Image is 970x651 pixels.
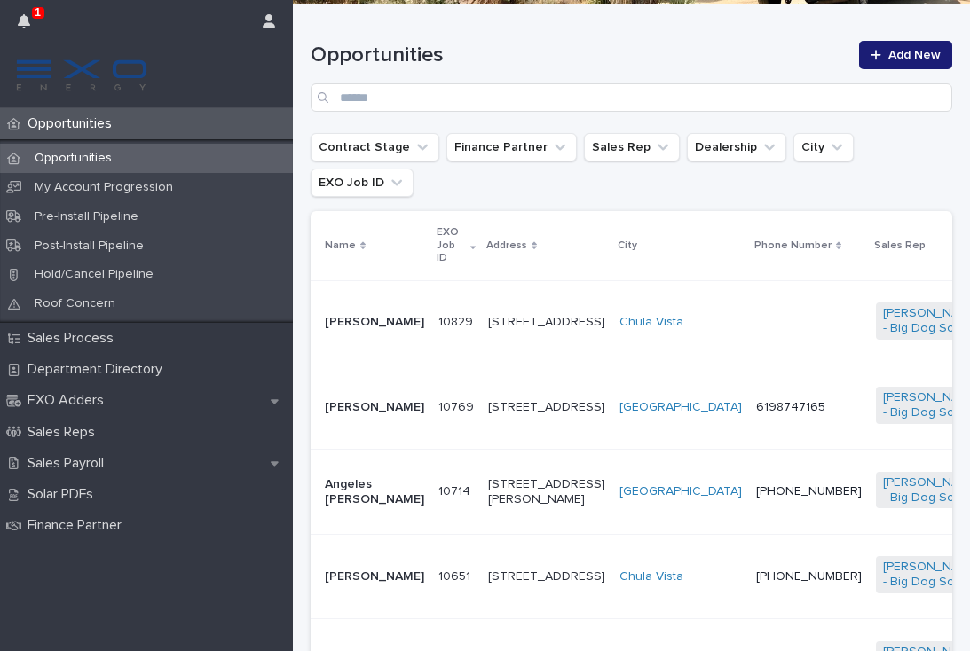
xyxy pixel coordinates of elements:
a: [GEOGRAPHIC_DATA] [619,400,742,415]
p: City [618,236,637,255]
p: [STREET_ADDRESS] [488,569,605,584]
a: [PHONE_NUMBER] [756,485,862,498]
p: Name [325,236,356,255]
a: [PHONE_NUMBER] [756,570,862,583]
a: Add New [859,41,952,69]
p: Finance Partner [20,517,136,534]
div: 1 [18,11,41,43]
p: Sales Rep [874,236,926,255]
a: Chula Vista [619,569,683,584]
p: [STREET_ADDRESS] [488,315,605,330]
p: 10829 [438,311,477,330]
p: [PERSON_NAME] [325,315,424,330]
p: EXO Adders [20,392,118,409]
p: [PERSON_NAME] [325,400,424,415]
input: Search [311,83,952,112]
p: EXO Job ID [437,223,466,268]
h1: Opportunities [311,43,848,68]
p: Pre-Install Pipeline [20,209,153,224]
p: Solar PDFs [20,486,107,503]
p: 1 [35,6,41,19]
p: Department Directory [20,361,177,378]
p: [PERSON_NAME] [325,569,424,584]
p: 10769 [438,396,477,415]
p: 10714 [438,481,474,499]
p: Post-Install Pipeline [20,239,158,254]
a: [GEOGRAPHIC_DATA] [619,484,742,499]
button: City [793,133,854,161]
p: Angeles [PERSON_NAME] [325,477,424,507]
p: 10651 [438,566,474,584]
p: Phone Number [754,236,832,255]
a: 6198747165 [756,401,825,413]
p: Roof Concern [20,296,130,311]
p: Opportunities [20,151,126,166]
p: Address [486,236,527,255]
p: My Account Progression [20,180,187,195]
button: EXO Job ID [311,169,414,197]
button: Contract Stage [311,133,439,161]
p: Hold/Cancel Pipeline [20,267,168,282]
button: Finance Partner [446,133,577,161]
img: FKS5r6ZBThi8E5hshIGi [14,58,149,93]
p: Sales Process [20,330,128,347]
p: [STREET_ADDRESS] [488,400,605,415]
button: Sales Rep [584,133,680,161]
p: Sales Reps [20,424,109,441]
p: Opportunities [20,115,126,132]
a: Chula Vista [619,315,683,330]
p: [STREET_ADDRESS][PERSON_NAME] [488,477,605,507]
p: Sales Payroll [20,455,118,472]
button: Dealership [687,133,786,161]
span: Add New [888,49,941,61]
